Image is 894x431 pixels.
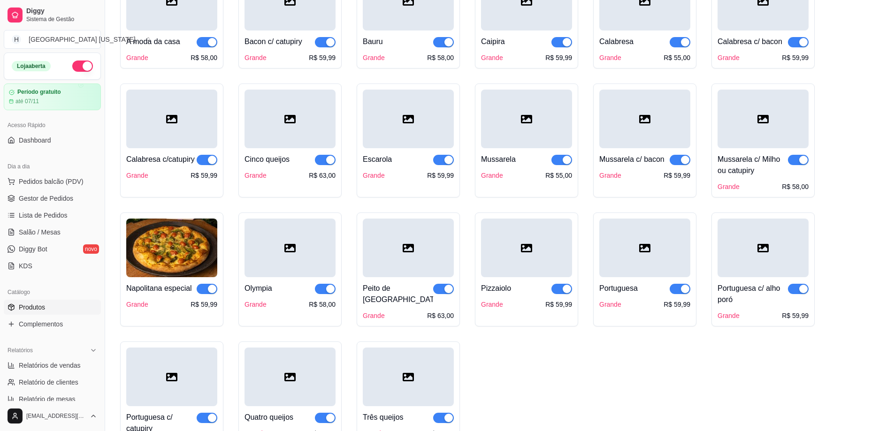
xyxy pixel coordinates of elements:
button: [EMAIL_ADDRESS][DOMAIN_NAME] [4,405,101,427]
div: Grande [245,171,267,180]
div: R$ 55,00 [664,53,690,62]
div: R$ 59,99 [545,53,572,62]
div: Portuguesa [599,283,638,294]
div: R$ 59,99 [782,53,809,62]
a: KDS [4,258,101,273]
img: product-image [126,219,217,277]
div: R$ 59,99 [427,171,454,180]
div: Grande [245,300,267,309]
span: Salão / Mesas [19,227,61,237]
a: Diggy Botnovo [4,242,101,257]
a: Salão / Mesas [4,225,101,240]
span: Relatório de mesas [19,394,76,404]
a: Lista de Pedidos [4,208,101,223]
span: Dashboard [19,136,51,145]
div: Grande [599,53,621,62]
div: Calabresa c/ bacon [718,36,782,47]
span: Sistema de Gestão [26,15,97,23]
div: Grande [481,300,503,309]
span: Gestor de Pedidos [19,194,73,203]
button: Alterar Status [72,60,93,72]
article: Período gratuito [17,89,61,96]
div: Escarola [363,154,392,165]
div: R$ 58,00 [309,300,336,309]
div: Grande [599,300,621,309]
button: Select a team [4,30,101,49]
article: até 07/11 [15,98,39,105]
span: Relatórios [8,347,33,354]
div: Quatro queijos [245,412,293,423]
a: Relatório de mesas [4,392,101,407]
div: Grande [718,311,740,320]
div: Olympia [245,283,272,294]
div: Catálogo [4,285,101,300]
div: Portuguesa c/ alho poró [718,283,788,305]
div: Calabresa [599,36,634,47]
div: Mussarela [481,154,516,165]
div: Mussarela c/ bacon [599,154,665,165]
span: Lista de Pedidos [19,211,68,220]
div: R$ 59,99 [191,171,217,180]
div: Dia a dia [4,159,101,174]
button: Pedidos balcão (PDV) [4,174,101,189]
div: Caipira [481,36,505,47]
span: Diggy [26,7,97,15]
div: Loja aberta [12,61,51,71]
a: Complementos [4,317,101,332]
div: Mussarela c/ Milho ou catupiry [718,154,788,176]
div: R$ 59,99 [309,53,336,62]
div: Três queijos [363,412,404,423]
a: Dashboard [4,133,101,148]
a: DiggySistema de Gestão [4,4,101,26]
div: Grande [363,311,385,320]
span: Complementos [19,319,63,329]
div: R$ 59,99 [664,171,690,180]
span: [EMAIL_ADDRESS][DOMAIN_NAME] [26,412,86,420]
div: R$ 63,00 [309,171,336,180]
div: A moda da casa [126,36,180,47]
div: Grande [599,171,621,180]
div: Cinco queijos [245,154,290,165]
div: R$ 58,00 [427,53,454,62]
a: Relatórios de vendas [4,358,101,373]
a: Período gratuitoaté 07/11 [4,83,101,110]
div: R$ 58,00 [782,182,809,191]
a: Relatório de clientes [4,375,101,390]
div: [GEOGRAPHIC_DATA] [US_STATE] ... [29,35,141,44]
div: Grande [126,171,148,180]
span: H [12,35,21,44]
span: Produtos [19,302,45,312]
div: R$ 59,99 [782,311,809,320]
div: Grande [126,300,148,309]
div: R$ 58,00 [191,53,217,62]
div: Grande [481,171,503,180]
div: Grande [363,53,385,62]
span: Diggy Bot [19,244,47,254]
div: Bauru [363,36,383,47]
a: Gestor de Pedidos [4,191,101,206]
div: Grande [481,53,503,62]
span: Relatório de clientes [19,378,78,387]
div: Grande [126,53,148,62]
span: KDS [19,261,32,271]
div: R$ 59,99 [664,300,690,309]
span: Relatórios de vendas [19,361,81,370]
div: Grande [245,53,267,62]
div: Calabresa c/catupiry [126,154,195,165]
span: Pedidos balcão (PDV) [19,177,84,186]
a: Produtos [4,300,101,315]
div: Acesso Rápido [4,118,101,133]
div: Grande [363,171,385,180]
div: Grande [718,53,740,62]
div: Napolitana especial [126,283,192,294]
div: R$ 63,00 [427,311,454,320]
div: R$ 55,00 [545,171,572,180]
div: Pizzaiolo [481,283,511,294]
div: Peito de [GEOGRAPHIC_DATA] [363,283,433,305]
div: R$ 59,99 [545,300,572,309]
div: R$ 59,99 [191,300,217,309]
div: Bacon c/ catupiry [245,36,302,47]
div: Grande [718,182,740,191]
